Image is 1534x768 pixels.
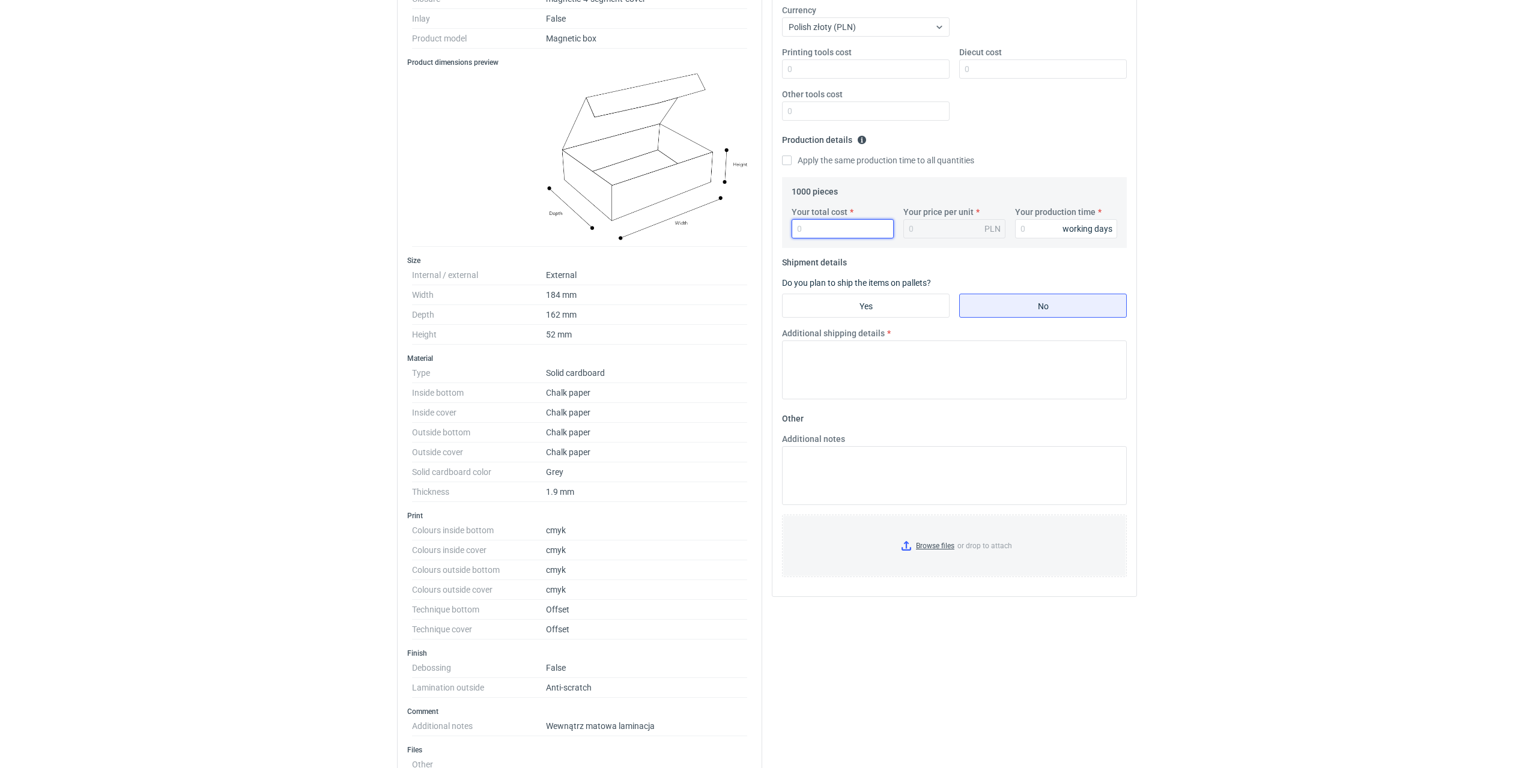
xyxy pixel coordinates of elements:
dt: Inside cover [412,403,546,423]
dt: Additional notes [412,716,546,736]
dd: External [546,265,747,285]
dd: Offset [546,600,747,620]
label: Printing tools cost [782,46,852,58]
legend: Production details [782,130,867,145]
dd: Chalk paper [546,383,747,403]
dd: Offset [546,620,747,639]
dt: Depth [412,305,546,325]
input: 0 [782,59,950,79]
h3: Finish [407,649,752,658]
dt: Colours inside cover [412,540,546,560]
label: Additional shipping details [782,327,885,339]
dt: Internal / external [412,265,546,285]
label: Apply the same production time to all quantities [782,154,974,166]
img: magnetic_box [546,72,747,241]
div: working days [1063,223,1112,235]
dd: 52 mm [546,325,747,345]
h3: Print [407,511,752,521]
dd: Wewnątrz matowa laminacja [546,716,747,736]
dt: Colours outside bottom [412,560,546,580]
dd: Chalk paper [546,403,747,423]
h3: Size [407,256,752,265]
dd: cmyk [546,540,747,560]
dt: Product model [412,29,546,49]
dt: Colours inside bottom [412,521,546,540]
dt: Height [412,325,546,345]
label: Yes [782,294,950,318]
label: Your price per unit [903,206,974,218]
h3: Material [407,354,752,363]
label: Additional notes [782,433,845,445]
label: or drop to attach [783,515,1126,576]
label: Do you plan to ship the items on pallets? [782,278,931,288]
dd: cmyk [546,521,747,540]
dd: Anti-scratch [546,678,747,698]
legend: 1000 pieces [792,182,838,196]
dd: 184 mm [546,285,747,305]
dt: Outside cover [412,443,546,462]
h3: Comment [407,707,752,716]
input: 0 [782,101,950,121]
label: Diecut cost [959,46,1002,58]
div: PLN [984,223,1001,235]
label: Your total cost [792,206,847,218]
dt: Debossing [412,658,546,678]
h3: Product dimensions preview [407,58,752,67]
dt: Technique bottom [412,600,546,620]
legend: Other [782,409,804,423]
dd: Grey [546,462,747,482]
dd: cmyk [546,580,747,600]
dd: 1.9 mm [546,482,747,502]
legend: Shipment details [782,253,847,267]
dt: Colours outside cover [412,580,546,600]
dd: Chalk paper [546,443,747,462]
dt: Inlay [412,9,546,29]
dt: Lamination outside [412,678,546,698]
input: 0 [1015,219,1117,238]
dd: 162 mm [546,305,747,325]
dt: Type [412,363,546,383]
input: 0 [959,59,1127,79]
dt: Technique cover [412,620,546,639]
dd: False [546,658,747,678]
span: Polish złoty (PLN) [789,22,856,32]
dd: cmyk [546,560,747,580]
label: Your production time [1015,206,1096,218]
dt: Outside bottom [412,423,546,443]
label: Currency [782,4,816,16]
dd: Chalk paper [546,423,747,443]
dt: Thickness [412,482,546,502]
label: No [959,294,1127,318]
input: 0 [792,219,894,238]
dt: Solid cardboard color [412,462,546,482]
dd: Solid cardboard [546,363,747,383]
label: Other tools cost [782,88,843,100]
h3: Files [407,745,752,755]
dd: False [546,9,747,29]
dt: Inside bottom [412,383,546,403]
dd: Magnetic box [546,29,747,49]
dt: Width [412,285,546,305]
